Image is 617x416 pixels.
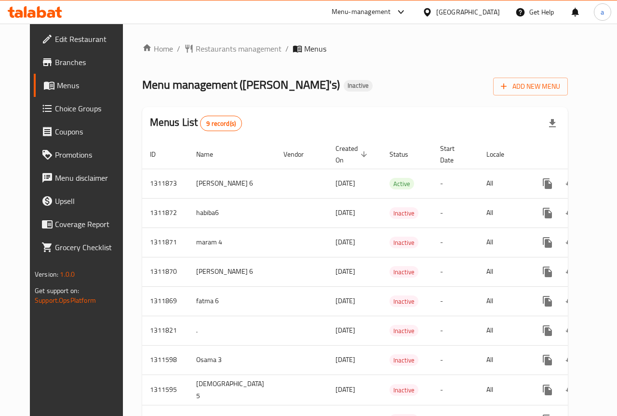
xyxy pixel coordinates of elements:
td: 1311595 [142,375,188,405]
td: - [432,198,479,228]
span: Menu management ( [PERSON_NAME]'s ) [142,74,340,95]
div: Active [389,178,414,189]
td: 1311869 [142,286,188,316]
span: Promotions [55,149,125,161]
button: more [536,290,559,313]
td: 1311872 [142,198,188,228]
button: Change Status [559,378,582,402]
span: [DATE] [335,206,355,219]
a: Branches [34,51,133,74]
span: Inactive [389,385,418,396]
td: fatma 6 [188,286,276,316]
a: Choice Groups [34,97,133,120]
td: 1311871 [142,228,188,257]
td: All [479,375,528,405]
span: Coverage Report [55,218,125,230]
span: Menu disclaimer [55,172,125,184]
td: - [432,345,479,375]
button: Change Status [559,260,582,283]
a: Grocery Checklist [34,236,133,259]
a: Menus [34,74,133,97]
a: Promotions [34,143,133,166]
span: [DATE] [335,353,355,366]
div: Inactive [389,354,418,366]
td: 1311873 [142,169,188,198]
td: 1311870 [142,257,188,286]
span: Inactive [389,237,418,248]
div: Inactive [389,207,418,219]
span: Inactive [389,355,418,366]
a: Support.OpsPlatform [35,294,96,307]
span: [DATE] [335,265,355,278]
button: Change Status [559,290,582,313]
span: Inactive [389,208,418,219]
span: [DATE] [335,383,355,396]
span: Inactive [389,267,418,278]
span: [DATE] [335,177,355,189]
button: more [536,231,559,254]
button: Change Status [559,231,582,254]
td: 1311821 [142,316,188,345]
td: [PERSON_NAME] 6 [188,257,276,286]
span: Coupons [55,126,125,137]
button: Add New Menu [493,78,568,95]
button: more [536,172,559,195]
td: All [479,228,528,257]
td: All [479,316,528,345]
span: Inactive [389,296,418,307]
button: Change Status [559,319,582,342]
a: Home [142,43,173,54]
span: Inactive [344,81,373,90]
a: Coupons [34,120,133,143]
button: more [536,319,559,342]
span: Get support on: [35,284,79,297]
span: 1.0.0 [60,268,75,281]
a: Upsell [34,189,133,213]
td: - [432,316,479,345]
span: Version: [35,268,58,281]
span: [DATE] [335,324,355,336]
h2: Menus List [150,115,242,131]
div: Inactive [344,80,373,92]
td: [PERSON_NAME] 6 [188,169,276,198]
span: Menus [57,80,125,91]
span: Name [196,148,226,160]
td: 1311598 [142,345,188,375]
span: a [601,7,604,17]
button: more [536,349,559,372]
span: [DATE] [335,295,355,307]
a: Restaurants management [184,43,282,54]
span: Upsell [55,195,125,207]
span: Restaurants management [196,43,282,54]
td: All [479,198,528,228]
td: All [479,286,528,316]
td: All [479,169,528,198]
div: Menu-management [332,6,391,18]
td: - [432,286,479,316]
td: - [432,375,479,405]
div: [GEOGRAPHIC_DATA] [436,7,500,17]
span: ID [150,148,168,160]
td: maram 4 [188,228,276,257]
span: 9 record(s) [201,119,241,128]
a: Menu disclaimer [34,166,133,189]
span: Created On [335,143,370,166]
a: Edit Restaurant [34,27,133,51]
li: / [285,43,289,54]
div: Inactive [389,325,418,336]
td: . [188,316,276,345]
td: - [432,169,479,198]
span: Vendor [283,148,316,160]
button: more [536,260,559,283]
td: All [479,257,528,286]
button: more [536,201,559,225]
span: Add New Menu [501,81,560,93]
td: - [432,228,479,257]
span: Inactive [389,325,418,336]
td: habiba6 [188,198,276,228]
span: Choice Groups [55,103,125,114]
button: Change Status [559,201,582,225]
td: [DEMOGRAPHIC_DATA] 5 [188,375,276,405]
